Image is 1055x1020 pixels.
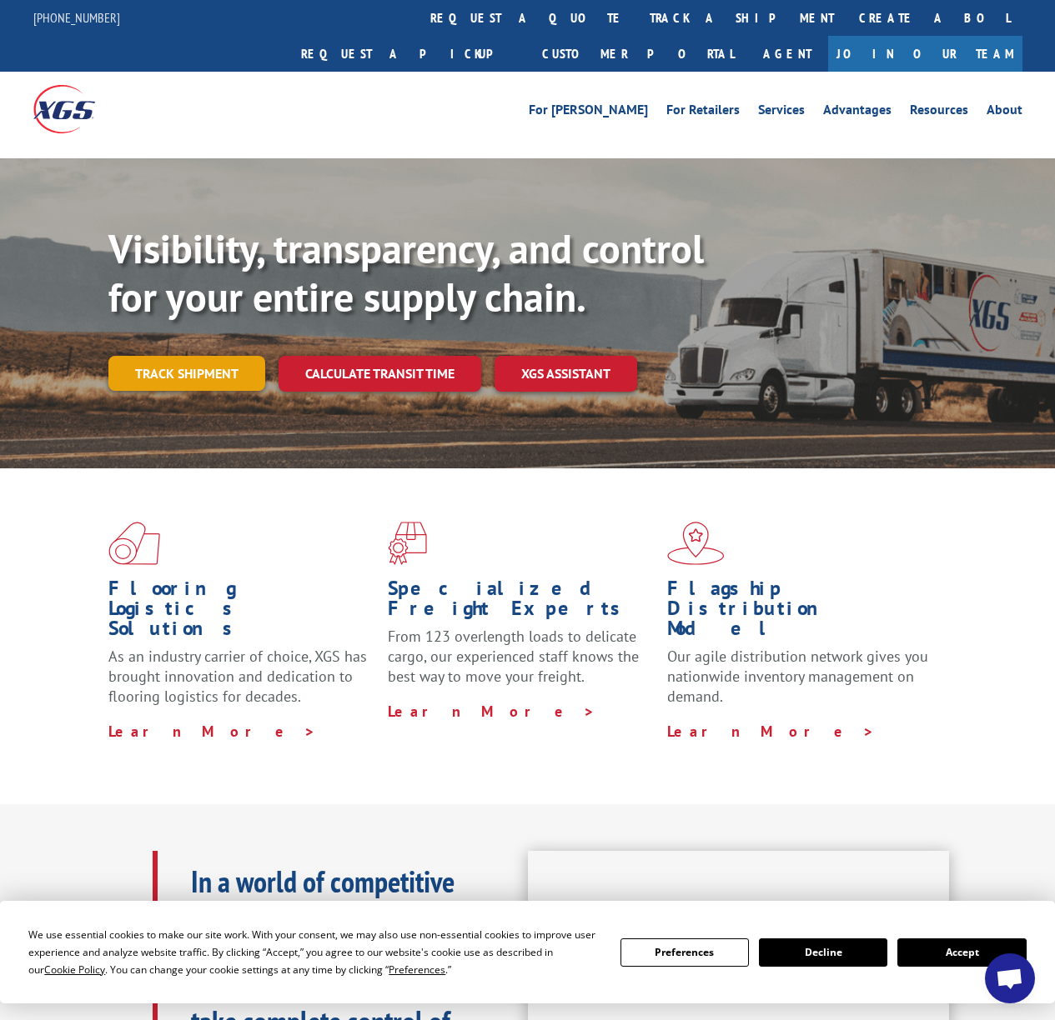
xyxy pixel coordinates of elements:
span: As an industry carrier of choice, XGS has brought innovation and dedication to flooring logistics... [108,647,367,706]
a: For [PERSON_NAME] [529,103,648,122]
h1: Flooring Logistics Solutions [108,578,375,647]
span: Preferences [389,962,445,977]
a: Calculate transit time [279,356,481,392]
span: Cookie Policy [44,962,105,977]
div: We use essential cookies to make our site work. With your consent, we may also use non-essential ... [28,926,600,978]
a: Customer Portal [530,36,746,72]
h1: Flagship Distribution Model [667,578,934,647]
p: From 123 overlength loads to delicate cargo, our experienced staff knows the best way to move you... [388,627,655,701]
a: Resources [910,103,968,122]
a: Join Our Team [828,36,1022,72]
button: Decline [759,938,887,967]
span: Our agile distribution network gives you nationwide inventory management on demand. [667,647,928,706]
a: Learn More > [388,702,595,721]
img: xgs-icon-flagship-distribution-model-red [667,522,725,565]
a: Track shipment [108,356,265,391]
a: Learn More > [667,722,875,741]
img: xgs-icon-focused-on-flooring-red [388,522,427,565]
a: Learn More > [108,722,316,741]
h1: Specialized Freight Experts [388,578,655,627]
a: XGS ASSISTANT [495,356,637,392]
a: Services [758,103,805,122]
b: Visibility, transparency, and control for your entire supply chain. [108,222,704,322]
a: [PHONE_NUMBER] [33,9,120,26]
button: Accept [897,938,1026,967]
a: Request a pickup [289,36,530,72]
a: For Retailers [666,103,740,122]
a: Open chat [985,953,1035,1003]
a: Advantages [823,103,892,122]
button: Preferences [620,938,749,967]
a: About [987,103,1022,122]
a: Agent [746,36,828,72]
img: xgs-icon-total-supply-chain-intelligence-red [108,522,160,565]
